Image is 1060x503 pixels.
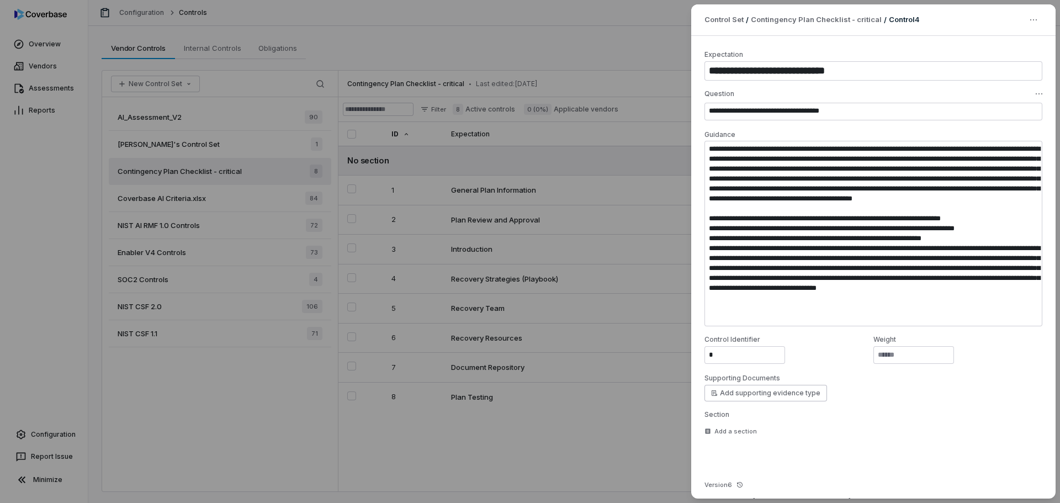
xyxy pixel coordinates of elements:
p: / [884,15,887,25]
span: Control 4 [889,15,920,24]
p: / [746,15,749,25]
label: Supporting Documents [704,374,780,383]
a: Contingency Plan Checklist - critical [751,14,882,25]
div: Add a section [704,427,757,436]
label: Section [704,410,1042,419]
span: Control Set [704,14,744,25]
label: Question [704,89,734,98]
label: Expectation [704,50,743,59]
label: Guidance [704,130,735,139]
button: Question actions [1032,87,1046,100]
button: Add a section [701,421,760,441]
button: Version6 [701,473,746,496]
label: Weight [873,335,1042,344]
label: Control Identifier [704,335,873,344]
button: Add supporting evidence type [704,385,827,401]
